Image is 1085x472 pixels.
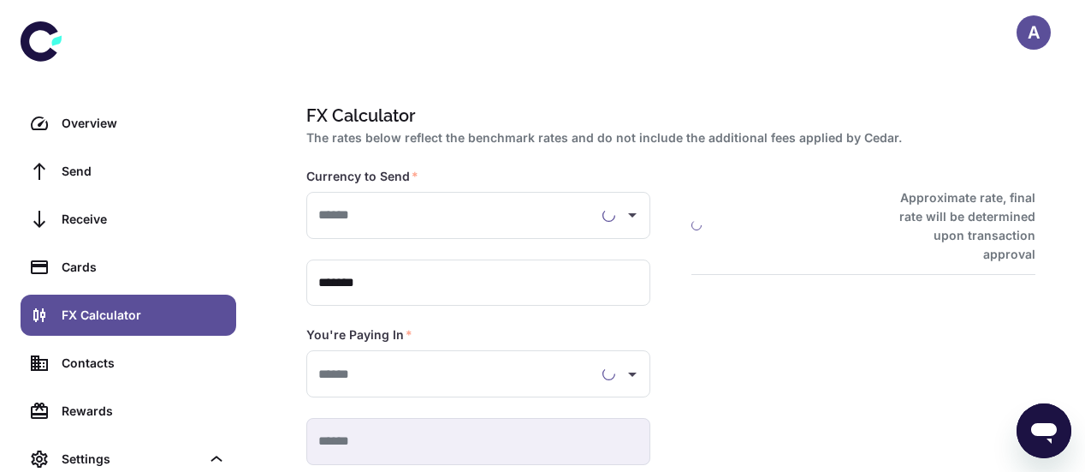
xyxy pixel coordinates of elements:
div: Rewards [62,402,226,421]
a: Overview [21,103,236,144]
a: Send [21,151,236,192]
div: Send [62,162,226,181]
a: FX Calculator [21,295,236,336]
button: A [1017,15,1051,50]
button: Open [620,203,644,227]
a: Cards [21,247,236,288]
iframe: Button to launch messaging window [1017,403,1071,458]
a: Contacts [21,343,236,384]
h6: Approximate rate, final rate will be determined upon transaction approval [880,188,1035,264]
label: You're Paying In [306,326,412,344]
h1: FX Calculator [306,103,1029,128]
button: Open [620,362,644,386]
div: Settings [62,450,200,469]
div: FX Calculator [62,306,226,325]
a: Receive [21,199,236,240]
div: Overview [62,114,226,133]
a: Rewards [21,391,236,432]
label: Currency to Send [306,168,418,185]
div: Contacts [62,354,226,373]
div: Receive [62,210,226,229]
div: Cards [62,258,226,277]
